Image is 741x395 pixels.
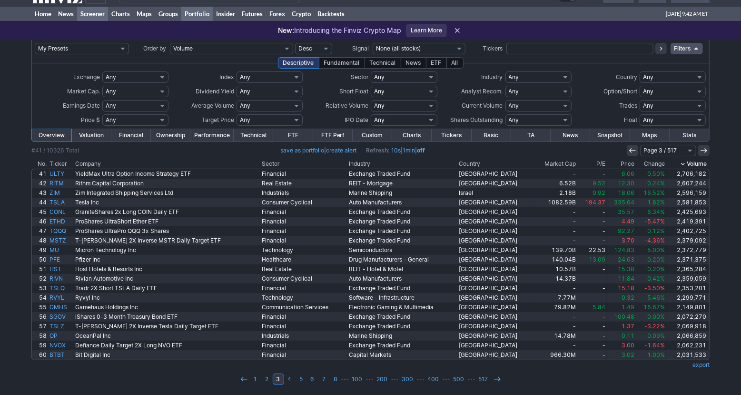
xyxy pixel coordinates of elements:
[260,331,347,341] a: Industrials
[260,350,347,360] a: Financial
[667,236,709,245] a: 2,379,092
[607,284,636,293] a: 15.18
[48,217,74,226] a: ETHD
[607,188,636,198] a: 18.06
[213,7,238,21] a: Insider
[32,264,48,274] a: 51
[32,284,48,293] a: 53
[607,255,636,264] a: 24.63
[622,294,635,301] span: 0.32
[133,7,155,21] a: Maps
[534,293,577,303] a: 7.77M
[260,312,347,322] a: Financial
[670,129,709,142] a: Stats
[48,293,74,303] a: RVYL
[74,226,260,236] a: ProShares UltraPro QQQ 3x Shares
[347,350,457,360] a: Capital Markets
[534,331,577,341] a: 14.78M
[32,293,48,303] a: 54
[347,341,457,350] a: Exchange Traded Fund
[667,226,709,236] a: 2,402,725
[74,255,260,264] a: Pfizer Inc
[326,147,357,154] a: create alert
[671,43,703,54] a: Filters
[313,129,353,142] a: ETF Perf
[644,304,665,311] span: 15.67%
[48,255,74,264] a: PFE
[281,147,325,154] a: save as portfolio
[48,226,74,236] a: TQQQ
[614,313,635,320] span: 100.48
[74,236,260,245] a: T-[PERSON_NAME] 2X Inverse MSTR Daily Target ETF
[534,207,577,217] a: -
[48,322,74,331] a: TSLZ
[278,57,319,69] div: Descriptive
[577,188,607,198] a: 0.92
[590,129,630,142] a: Snapshot
[74,331,260,341] a: OceanPal Inc
[648,256,665,263] span: 0.20%
[577,293,607,303] a: -
[347,198,457,207] a: Auto Manufacturers
[48,331,74,341] a: OP
[622,332,635,339] span: 0.11
[260,169,347,179] a: Financial
[32,179,48,188] a: 42
[457,255,534,264] a: [GEOGRAPHIC_DATA]
[347,188,457,198] a: Marine Shipping
[48,303,74,312] a: GMHS
[347,255,457,264] a: Drug Manufacturers - General
[32,198,48,207] a: 44
[618,227,635,234] span: 92.27
[48,284,74,293] a: TSLQ
[636,255,667,264] a: 0.20%
[511,129,551,142] a: TA
[48,245,74,255] a: MU
[347,322,457,331] a: Exchange Traded Fund
[636,179,667,188] a: 0.24%
[392,147,401,154] a: 10s
[534,179,577,188] a: 6.52B
[534,341,577,350] a: -
[32,274,48,284] a: 52
[534,236,577,245] a: -
[457,322,534,331] a: [GEOGRAPHIC_DATA]
[74,293,260,303] a: Ryvyl Inc
[667,217,709,226] a: 2,419,391
[648,199,665,206] span: 1.82%
[353,129,392,142] a: Custom
[74,207,260,217] a: GraniteShares 2x Long COIN Daily ETF
[457,331,534,341] a: [GEOGRAPHIC_DATA]
[645,284,665,292] span: -3.50%
[618,208,635,215] span: 35.57
[622,218,635,225] span: 4.49
[74,341,260,350] a: Defiance Daily Target 2X Long NVO ETF
[667,245,709,255] a: 2,372,779
[648,208,665,215] span: 6.34%
[577,331,607,341] a: -
[426,57,447,69] div: ETF
[181,7,213,21] a: Portfolio
[667,312,709,322] a: 2,072,270
[607,169,636,179] a: 6.06
[593,304,605,311] span: 5.84
[667,179,709,188] a: 2,607,244
[607,341,636,350] a: 3.00
[190,129,234,142] a: Performance
[645,323,665,330] span: -3.22%
[577,341,607,350] a: -
[618,189,635,196] span: 18.06
[551,129,590,142] a: News
[614,246,635,253] span: 124.83
[607,245,636,255] a: 124.83
[457,226,534,236] a: [GEOGRAPHIC_DATA]
[593,189,605,196] span: 0.92
[607,236,636,245] a: 3.70
[260,255,347,264] a: Healthcare
[74,303,260,312] a: Gamehaus Holdings Inc
[32,245,48,255] a: 49
[74,350,260,360] a: Bit Digital Inc
[577,303,607,312] a: 5.84
[273,129,313,142] a: ETF
[457,236,534,245] a: [GEOGRAPHIC_DATA]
